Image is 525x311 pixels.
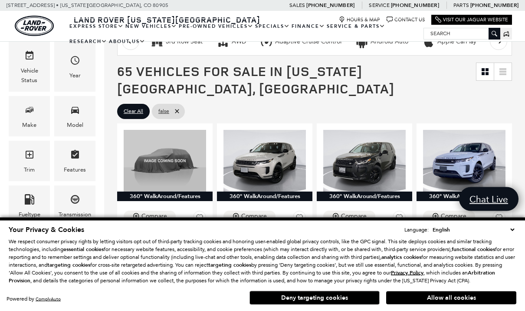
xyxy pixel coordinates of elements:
[441,213,466,221] div: Compare
[124,106,143,117] span: Clear All
[424,28,500,39] input: Search
[69,14,266,25] a: Land Rover [US_STATE][GEOGRAPHIC_DATA]
[15,16,54,36] a: land-rover
[241,213,267,221] div: Compare
[15,66,43,86] div: Vehicle Status
[317,192,412,202] div: 360° WalkAround/Features
[70,53,80,71] span: Year
[422,36,435,49] div: Apple CarPlay
[158,106,169,117] span: false
[69,34,108,49] a: Research
[387,17,425,23] a: Contact Us
[435,17,508,23] a: Visit Our Jaguar Website
[7,296,61,302] div: Powered by
[369,2,389,8] span: Service
[341,213,367,221] div: Compare
[24,148,35,165] span: Trim
[223,211,276,222] button: Compare Vehicle
[208,261,251,268] strong: targeting cookies
[67,121,83,130] div: Model
[430,225,516,234] select: Language Select
[70,103,80,121] span: Model
[417,192,512,202] div: 360° WalkAround/Features
[254,19,291,34] a: Specials
[125,19,178,34] a: New Vehicles
[223,130,306,192] img: 2026 LAND ROVER Range Rover Evoque S
[9,96,50,137] div: MakeMake
[108,34,146,49] a: About Us
[124,211,176,222] button: Compare Vehicle
[69,19,423,49] nav: Main Navigation
[24,49,35,66] span: Vehicle
[323,211,375,222] button: Compare Vehicle
[24,103,35,121] span: Make
[289,2,305,8] span: Sales
[178,19,254,34] a: Pre-Owned Vehicles
[9,141,50,182] div: TrimTrim
[9,225,84,235] span: Your Privacy & Cookies
[306,2,354,9] a: [PHONE_NUMBER]
[404,227,429,232] div: Language:
[293,211,306,228] button: Save Vehicle
[117,192,213,202] div: 360° WalkAround/Features
[124,130,206,192] img: 2026 LAND ROVER Range Rover Evoque S
[54,186,95,226] div: TransmissionTransmission
[437,38,476,46] div: Apple CarPlay
[291,19,326,34] a: Finance
[117,63,394,98] span: 65 Vehicles for Sale in [US_STATE][GEOGRAPHIC_DATA], [GEOGRAPHIC_DATA]
[423,130,505,192] img: 2025 LAND ROVER Range Rover Evoque S
[381,254,421,261] strong: analytics cookies
[9,186,50,226] div: FueltypeFueltype
[19,210,40,220] div: Fueltype
[69,19,125,34] a: EXPRESS STORE
[54,96,95,137] div: ModelModel
[452,246,495,253] strong: functional cookies
[465,193,512,205] span: Chat Live
[54,141,95,182] div: FeaturesFeatures
[15,16,54,36] img: Land Rover
[36,296,61,302] a: ComplyAuto
[386,291,516,304] button: Allow all cookies
[423,211,475,222] button: Compare Vehicle
[393,211,406,228] button: Save Vehicle
[193,211,206,228] button: Save Vehicle
[7,2,168,8] a: [STREET_ADDRESS] • [US_STATE][GEOGRAPHIC_DATA], CO 80905
[70,192,80,210] span: Transmission
[453,2,469,8] span: Parts
[9,238,516,285] p: We respect consumer privacy rights by letting visitors opt out of third-party tracking cookies an...
[74,14,260,25] span: Land Rover [US_STATE][GEOGRAPHIC_DATA]
[64,165,86,175] div: Features
[417,33,481,51] button: Apple CarPlayApple CarPlay
[63,246,104,253] strong: essential cookies
[9,42,50,92] div: VehicleVehicle Status
[217,192,312,202] div: 360° WalkAround/Features
[339,17,380,23] a: Hours & Map
[69,71,81,81] div: Year
[470,2,518,9] a: [PHONE_NUMBER]
[459,187,518,211] a: Chat Live
[24,192,35,210] span: Fueltype
[326,19,386,34] a: Service & Parts
[70,148,80,165] span: Features
[59,210,91,220] div: Transmission
[391,2,439,9] a: [PHONE_NUMBER]
[24,165,35,175] div: Trim
[323,130,406,192] img: 2025 LAND ROVER Discovery Sport S
[391,270,423,276] a: Privacy Policy
[249,291,380,305] button: Deny targeting cookies
[47,261,90,268] strong: targeting cookies
[141,213,167,221] div: Compare
[54,42,95,92] div: YearYear
[22,121,36,130] div: Make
